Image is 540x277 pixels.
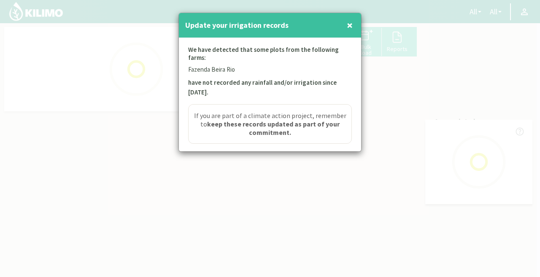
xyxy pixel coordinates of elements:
[345,17,355,34] button: Close
[188,46,352,65] p: We have detected that some plots from the following farms:
[191,111,349,137] span: If you are part of a climate action project, remember to
[188,78,352,97] p: have not recorded any rainfall and/or irrigation since [DATE].
[188,65,352,75] p: Fazenda Beira Rio
[347,18,353,32] span: ×
[185,19,289,31] h4: Update your irrigation records
[207,120,340,137] strong: keep these records updated as part of your commitment.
